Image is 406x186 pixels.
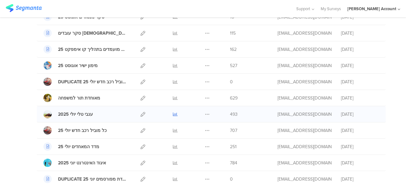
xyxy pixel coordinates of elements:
[341,62,379,69] div: [DATE]
[278,176,331,183] div: afkar2005@gmail.com
[278,46,331,53] div: afkar2005@gmail.com
[58,111,93,118] div: ענבי טלי יולי 2025
[230,95,238,101] span: 629
[230,111,238,118] span: 493
[341,143,379,150] div: [DATE]
[341,160,379,166] div: [DATE]
[278,111,331,118] div: afkar2005@gmail.com
[230,30,236,37] span: 115
[278,62,331,69] div: afkar2005@gmail.com
[43,78,127,86] a: DUPLICATE כל מוביל רכב חדש יולי 25
[43,29,127,37] a: סקר עובדים [DEMOGRAPHIC_DATA] שהושמו אוגוסט 25
[341,46,379,53] div: [DATE]
[341,127,379,134] div: [DATE]
[341,79,379,85] div: [DATE]
[43,94,100,102] a: מאוחדת תור למשפחה
[43,142,99,151] a: מדד המאחדים יולי 25
[43,159,106,167] a: איגוד האינטרנט יוני 2025
[278,127,331,134] div: afkar2005@gmail.com
[347,6,396,12] div: [PERSON_NAME] Account
[341,95,379,101] div: [DATE]
[230,143,237,150] span: 251
[230,79,233,85] span: 0
[58,79,127,85] div: DUPLICATE כל מוביל רכב חדש יולי 25
[58,46,127,53] div: סקר מועמדים בתהליך קו אימפקט 25
[58,95,100,101] div: מאוחדת תור למשפחה
[43,61,98,70] a: מימון ישיר אוגוסט 25
[278,95,331,101] div: afkar2005@gmail.com
[43,126,107,134] a: כל מוביל רכב חדש יולי 25
[341,30,379,37] div: [DATE]
[230,127,237,134] span: 707
[278,160,331,166] div: afkar2005@gmail.com
[58,160,106,166] div: איגוד האינטרנט יוני 2025
[6,4,42,12] img: segmanta logo
[58,62,98,69] div: מימון ישיר אוגוסט 25
[278,30,331,37] div: afkar2005@gmail.com
[58,30,127,37] div: סקר עובדים ערבים שהושמו אוגוסט 25
[230,62,237,69] span: 527
[230,46,237,53] span: 162
[278,143,331,150] div: afkar2005@gmail.com
[43,45,127,53] a: סקר מועמדים בתהליך קו אימפקט 25
[58,176,127,183] div: DUPLICATE מאוחדת מפורסמים יוני 25
[230,176,233,183] span: 0
[58,143,99,150] div: מדד המאחדים יולי 25
[230,160,237,166] span: 784
[341,176,379,183] div: [DATE]
[278,79,331,85] div: afkar2005@gmail.com
[58,127,107,134] div: כל מוביל רכב חדש יולי 25
[43,110,93,118] a: ענבי טלי יולי 2025
[296,6,310,12] span: Support
[341,111,379,118] div: [DATE]
[43,175,127,183] a: DUPLICATE מאוחדת מפורסמים יוני 25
